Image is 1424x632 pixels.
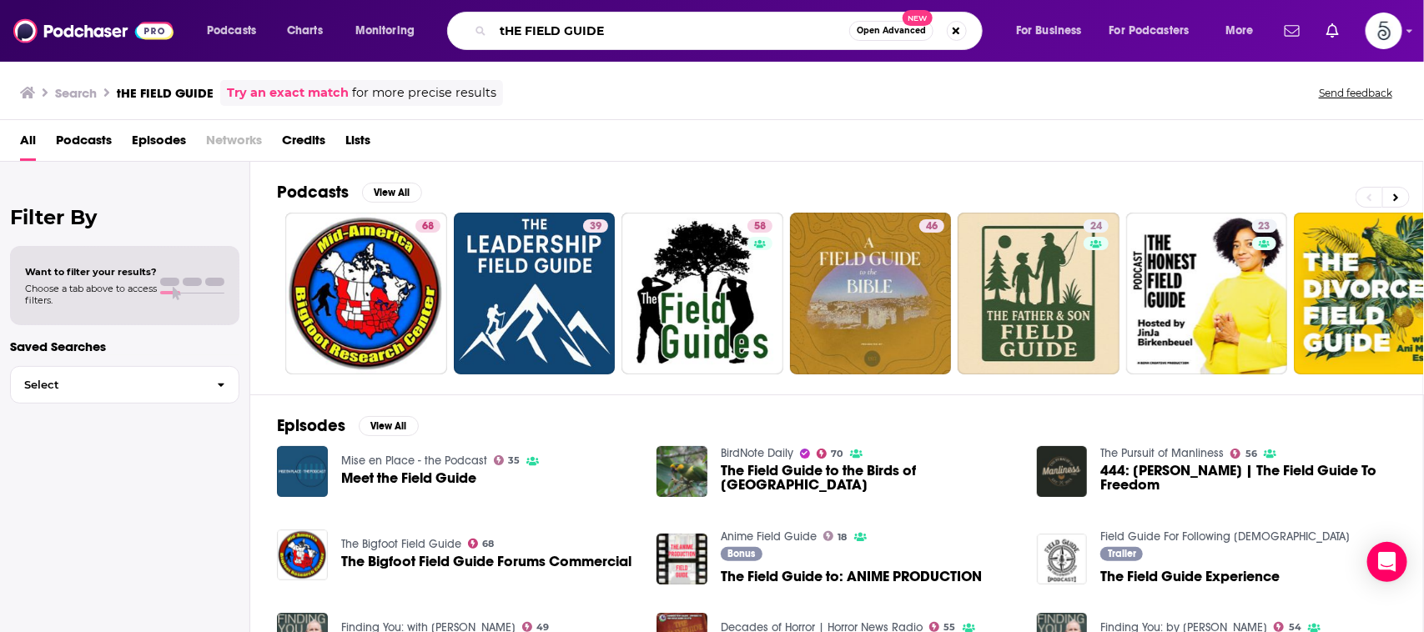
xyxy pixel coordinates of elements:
[468,539,495,549] a: 68
[277,529,328,580] img: The Bigfoot Field Guide Forums Commercial
[10,205,239,229] h2: Filter By
[1259,218,1271,235] span: 23
[1230,449,1257,459] a: 56
[1367,542,1407,582] div: Open Intercom Messenger
[55,85,97,101] h3: Search
[721,529,817,544] a: Anime Field Guide
[1278,17,1306,45] a: Show notifications dropdown
[522,622,550,632] a: 49
[415,219,440,233] a: 68
[1108,549,1136,559] span: Trailer
[341,537,461,551] a: The Bigfoot Field Guide
[919,219,944,233] a: 46
[117,85,214,101] h3: tHE FIELD GUIDE
[422,218,434,235] span: 68
[721,464,1017,492] a: The Field Guide to the Birds of Colombia
[1110,19,1190,43] span: For Podcasters
[285,213,447,374] a: 68
[10,339,239,354] p: Saved Searches
[10,366,239,404] button: Select
[341,454,487,468] a: Mise en Place - the Podcast
[13,15,174,47] img: Podchaser - Follow, Share and Rate Podcasts
[1225,19,1254,43] span: More
[482,540,494,548] span: 68
[857,27,926,35] span: Open Advanced
[728,549,756,559] span: Bonus
[832,450,843,458] span: 70
[20,127,36,161] a: All
[1366,13,1402,49] span: Logged in as Spiral5-G2
[657,534,707,584] a: The Field Guide to: ANIME PRODUCTION
[754,218,766,235] span: 58
[195,18,278,44] button: open menu
[277,415,345,436] h2: Episodes
[494,455,521,465] a: 35
[493,18,849,44] input: Search podcasts, credits, & more...
[277,415,419,436] a: EpisodesView All
[838,534,848,541] span: 18
[583,219,608,233] a: 39
[277,446,328,497] img: Meet the Field Guide
[1037,446,1088,497] img: 444: Josh Drago | The Field Guide To Freedom
[929,622,956,632] a: 55
[11,379,204,390] span: Select
[849,21,933,41] button: Open AdvancedNew
[207,19,256,43] span: Podcasts
[206,127,262,161] span: Networks
[1274,622,1301,632] a: 54
[1100,529,1350,544] a: Field Guide For Following Jesus
[721,446,793,460] a: BirdNote Daily
[1100,446,1224,460] a: The Pursuit of Manliness
[277,182,349,203] h2: Podcasts
[132,127,186,161] span: Episodes
[341,471,476,485] a: Meet the Field Guide
[1314,86,1397,100] button: Send feedback
[1366,13,1402,49] img: User Profile
[282,127,325,161] a: Credits
[926,218,938,235] span: 46
[25,283,157,306] span: Choose a tab above to access filters.
[657,446,707,497] img: The Field Guide to the Birds of Colombia
[1004,18,1103,44] button: open menu
[1037,534,1088,584] img: The Field Guide Experience
[790,213,952,374] a: 46
[1320,17,1346,45] a: Show notifications dropdown
[56,127,112,161] a: Podcasts
[508,457,520,464] span: 35
[345,127,370,161] a: Lists
[344,18,436,44] button: open menu
[1100,464,1396,492] span: 444: [PERSON_NAME] | The Field Guide To Freedom
[454,213,616,374] a: 39
[721,569,982,584] a: The Field Guide to: ANIME PRODUCTION
[287,19,323,43] span: Charts
[903,10,933,26] span: New
[1016,19,1082,43] span: For Business
[1100,569,1280,584] a: The Field Guide Experience
[1289,624,1301,631] span: 54
[1214,18,1275,44] button: open menu
[1099,18,1214,44] button: open menu
[817,449,843,459] a: 70
[823,531,848,541] a: 18
[721,464,1017,492] span: The Field Guide to the Birds of [GEOGRAPHIC_DATA]
[1366,13,1402,49] button: Show profile menu
[341,554,631,569] a: The Bigfoot Field Guide Forums Commercial
[227,83,349,103] a: Try an exact match
[621,213,783,374] a: 58
[1084,219,1109,233] a: 24
[276,18,333,44] a: Charts
[958,213,1120,374] a: 24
